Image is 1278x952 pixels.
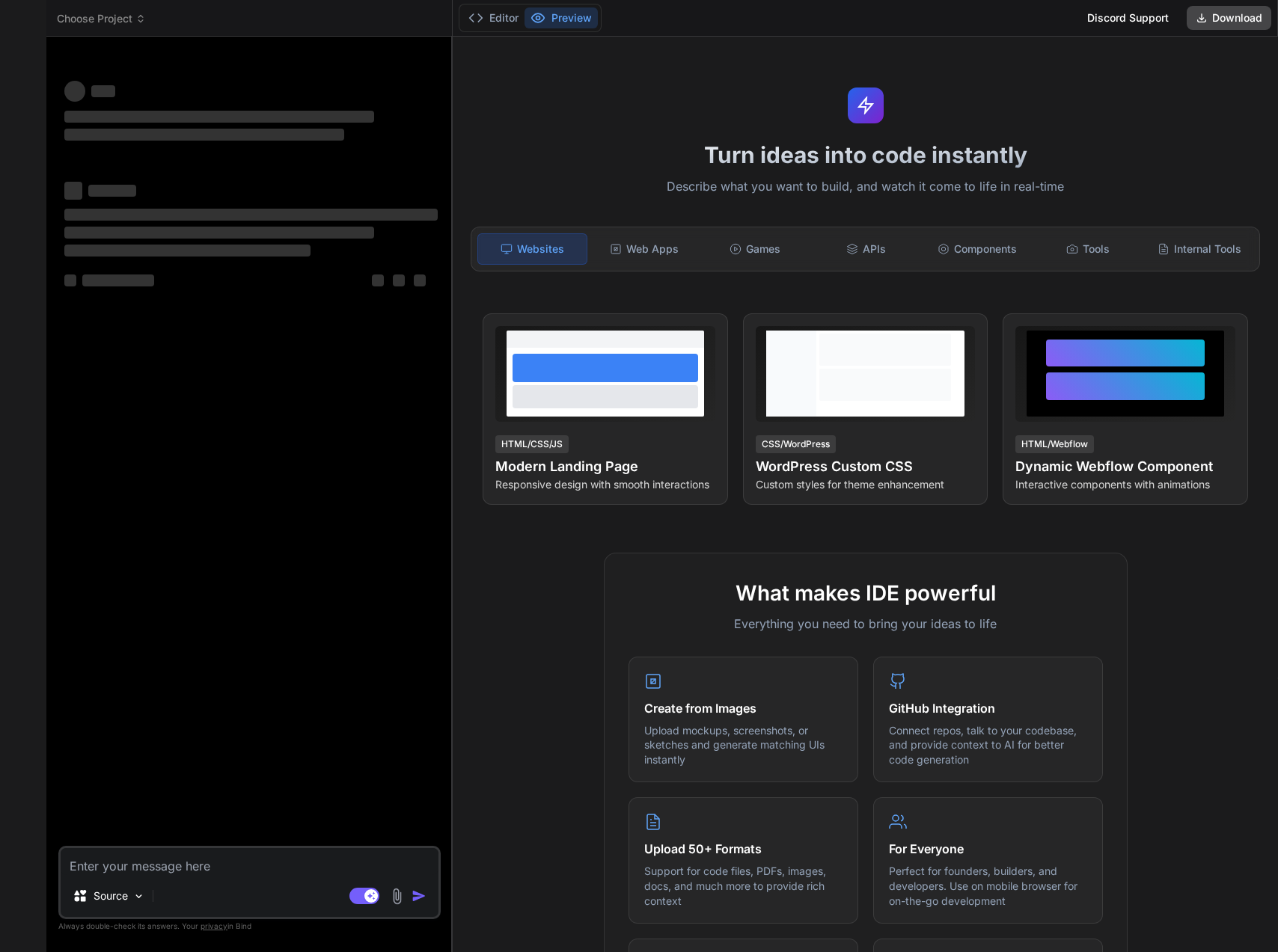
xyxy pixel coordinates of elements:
span: ‌ [91,85,115,97]
span: privacy [201,921,227,930]
p: Connect repos, talk to your codebase, and provide context to AI for better code generation [889,723,1087,767]
span: ‌ [372,274,384,286]
span: ‌ [64,111,374,123]
div: Discord Support [1078,6,1178,30]
img: attachment [388,888,406,905]
span: ‌ [88,185,136,197]
div: Websites [477,233,587,265]
h4: Create from Images [644,699,843,717]
p: Everything you need to bring your ideas to life [629,615,1103,633]
h1: Turn ideas into code instantly [462,141,1269,168]
span: ‌ [64,182,82,200]
div: Internal Tools [1146,233,1253,265]
span: ‌ [64,245,311,257]
p: Source [94,888,128,903]
div: Tools [1034,233,1142,265]
p: Support for code files, PDFs, images, docs, and much more to provide rich context [644,864,843,908]
p: Responsive design with smooth interactions [495,477,715,492]
button: Editor [462,7,525,28]
h4: Modern Landing Page [495,456,715,477]
img: Pick Models [132,890,145,903]
button: Preview [525,7,598,28]
p: Custom styles for theme enhancement [756,477,976,492]
div: Web Apps [590,233,698,265]
span: ‌ [393,274,405,286]
div: Components [923,233,1031,265]
span: ‌ [64,209,438,221]
p: Upload mockups, screenshots, or sketches and generate matching UIs instantly [644,723,843,767]
div: HTML/Webflow [1015,435,1094,453]
span: ‌ [64,274,76,286]
span: ‌ [64,227,374,239]
h2: What makes IDE powerful [629,577,1103,609]
div: APIs [812,233,920,265]
div: HTML/CSS/JS [495,435,569,453]
p: Interactive components with animations [1015,477,1235,492]
p: Perfect for founders, builders, and developers. Use on mobile browser for on-the-go development [889,864,1087,908]
button: Download [1187,6,1271,30]
h4: Dynamic Webflow Component [1015,456,1235,477]
h4: GitHub Integration [889,699,1087,717]
h4: For Everyone [889,840,1087,858]
span: ‌ [82,274,154,286]
span: ‌ [414,274,426,286]
span: ‌ [64,129,344,141]
img: icon [412,888,426,903]
h4: WordPress Custom CSS [756,456,976,477]
div: CSS/WordPress [756,435,836,453]
span: Choose Project [57,11,146,26]
span: ‌ [64,81,85,102]
h4: Upload 50+ Formats [644,840,843,858]
div: Games [701,233,809,265]
p: Always double-check its answers. Your in Bind [58,919,441,933]
p: Describe what you want to build, and watch it come to life in real-time [462,177,1269,197]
